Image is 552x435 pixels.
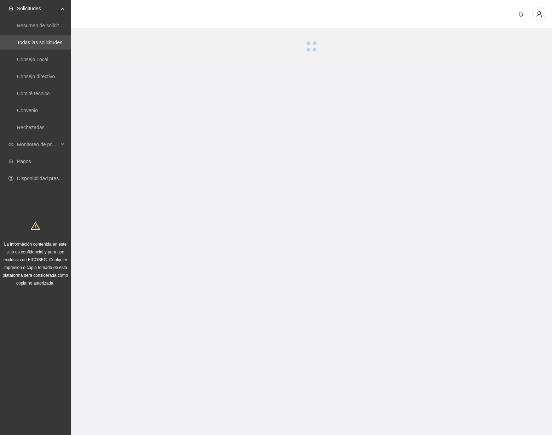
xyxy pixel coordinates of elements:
[516,11,526,17] span: bell
[31,221,40,230] span: warning
[17,159,31,164] a: Pagos
[17,91,50,96] a: Comité técnico
[17,57,48,62] a: Consejo Local
[17,74,55,79] a: Consejo directivo
[8,142,13,147] span: eye
[17,40,62,45] a: Todas las solicitudes
[17,23,97,28] a: Resumen de solicitudes por aprobar
[3,242,68,286] span: La información contenida en este sitio es confidencial y para uso exclusivo de FICOSEC. Cualquier...
[17,1,59,16] span: Solicitudes
[17,108,38,113] a: Convenio
[515,8,527,20] button: bell
[533,11,546,17] span: user
[17,125,45,130] a: Rechazadas
[17,176,77,181] a: Disponibilidad presupuestal
[8,6,13,11] span: inbox
[17,137,59,151] span: Monitoreo de proyectos
[532,7,546,21] button: user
